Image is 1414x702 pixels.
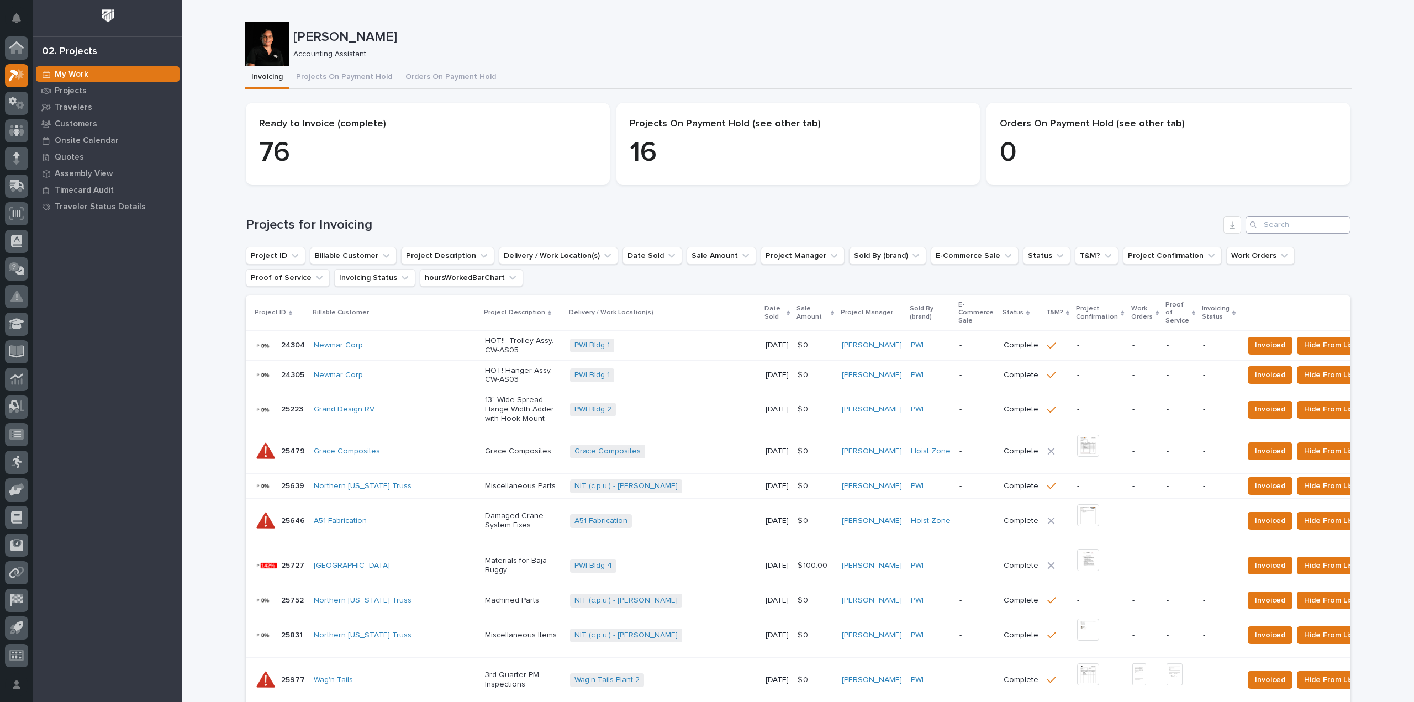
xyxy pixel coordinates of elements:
p: [DATE] [766,596,789,605]
p: Complete [1004,596,1038,605]
p: - [1203,631,1234,640]
p: Complete [1004,405,1038,414]
p: $ 0 [798,594,810,605]
span: Hide From List [1304,479,1356,493]
a: A51 Fabrication [314,516,367,526]
button: Delivery / Work Location(s) [499,247,618,265]
p: $ 0 [798,514,810,526]
a: PWI [911,561,924,571]
a: PWI Bldg 2 [574,405,611,414]
a: Wag'n Tails Plant 2 [574,675,640,685]
span: Hide From List [1304,445,1356,458]
p: - [1132,405,1158,414]
p: - [959,447,995,456]
tr: 2522325223 Grand Design RV 13" Wide Spread Flange Width Adder with Hook MountPWI Bldg 2 [DATE]$ 0... [246,390,1381,429]
p: [DATE] [766,341,789,350]
a: Quotes [33,149,182,165]
p: $ 0 [798,339,810,350]
button: Hide From List [1297,366,1363,384]
button: Date Sold [622,247,682,265]
a: Timecard Audit [33,182,182,198]
p: Complete [1004,675,1038,685]
a: Customers [33,115,182,132]
span: Hide From List [1304,594,1356,607]
span: Hide From List [1304,629,1356,642]
span: Invoiced [1255,514,1285,527]
tr: 2575225752 Northern [US_STATE] Truss Machined PartsNIT (c.p.u.) - [PERSON_NAME] [DATE]$ 0$ 0 [PER... [246,588,1381,613]
p: - [1167,596,1194,605]
a: [PERSON_NAME] [842,482,902,491]
a: Projects [33,82,182,99]
p: Onsite Calendar [55,136,119,146]
img: Workspace Logo [98,6,118,26]
button: Hide From List [1297,401,1363,419]
p: Complete [1004,516,1038,526]
a: Hoist Zone [911,516,951,526]
a: Northern [US_STATE] Truss [314,631,411,640]
button: Hide From List [1297,337,1363,355]
button: Project ID [246,247,305,265]
p: My Work [55,70,88,80]
p: [DATE] [766,561,789,571]
button: Invoiced [1248,366,1292,384]
a: Grand Design RV [314,405,374,414]
p: Projects On Payment Hold (see other tab) [630,118,967,130]
p: [DATE] [766,631,789,640]
a: NIT (c.p.u.) - [PERSON_NAME] [574,482,678,491]
button: Invoiced [1248,337,1292,355]
button: Sale Amount [687,247,756,265]
p: - [959,482,995,491]
p: Invoicing Status [1202,303,1230,323]
p: - [1203,516,1234,526]
p: 13" Wide Spread Flange Width Adder with Hook Mount [485,395,561,423]
a: PWI [911,596,924,605]
a: My Work [33,66,182,82]
div: 02. Projects [42,46,97,58]
p: $ 0 [798,629,810,640]
p: 25479 [281,445,307,456]
p: - [1167,371,1194,380]
button: Proof of Service [246,269,330,287]
span: Invoiced [1255,403,1285,416]
p: 25752 [281,594,306,605]
p: Projects [55,86,87,96]
p: - [1132,561,1158,571]
button: Invoiced [1248,512,1292,530]
p: - [1203,341,1234,350]
p: - [1132,447,1158,456]
a: PWI [911,371,924,380]
button: Notifications [5,7,28,30]
p: [PERSON_NAME] [293,29,1348,45]
p: - [1203,447,1234,456]
button: Invoiced [1248,442,1292,460]
button: Invoiced [1248,592,1292,609]
button: Billable Customer [310,247,397,265]
p: 16 [630,136,967,170]
span: Hide From List [1304,673,1356,687]
p: [DATE] [766,482,789,491]
button: Orders On Payment Hold [399,66,503,89]
p: - [1077,341,1123,350]
p: $ 0 [798,368,810,380]
button: Invoiced [1248,671,1292,689]
p: Traveler Status Details [55,202,146,212]
p: - [1167,561,1194,571]
button: Project Confirmation [1123,247,1222,265]
p: - [1167,516,1194,526]
a: Grace Composites [314,447,380,456]
p: - [1203,405,1234,414]
p: Ready to Invoice (complete) [259,118,597,130]
a: Northern [US_STATE] Truss [314,596,411,605]
p: Damaged Crane System Fixes [485,511,561,530]
tr: 2547925479 Grace Composites Grace CompositesGrace Composites [DATE]$ 0$ 0 [PERSON_NAME] Hoist Zon... [246,429,1381,474]
p: - [1167,341,1194,350]
p: Quotes [55,152,84,162]
p: 3rd Quarter PM Inspections [485,671,561,689]
button: Invoiced [1248,477,1292,495]
p: [DATE] [766,447,789,456]
p: Complete [1004,371,1038,380]
span: Hide From List [1304,403,1356,416]
p: 76 [259,136,597,170]
p: Accounting Assistant [293,50,1343,59]
span: Invoiced [1255,445,1285,458]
